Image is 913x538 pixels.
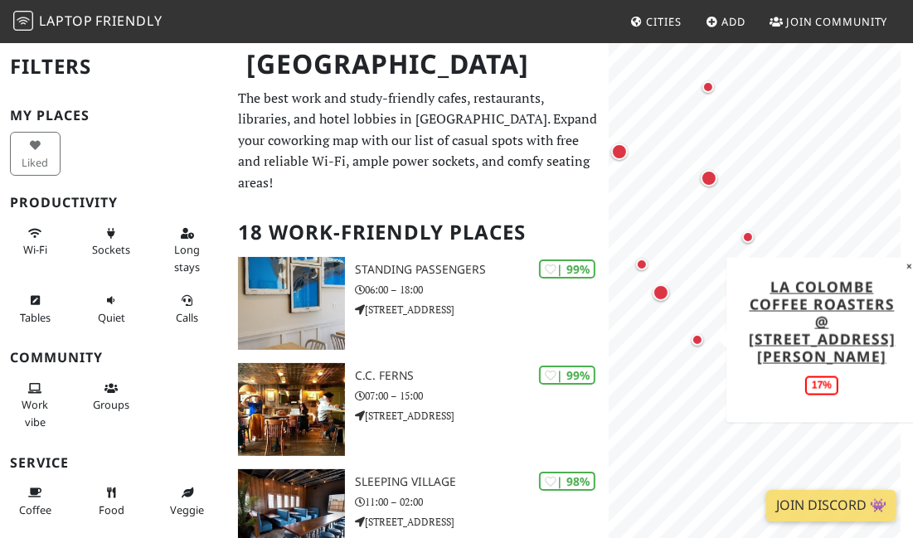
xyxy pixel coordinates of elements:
div: Map marker [681,323,714,356]
div: Map marker [644,276,677,309]
a: Cities [624,7,688,36]
span: Veggie [170,502,204,517]
span: Food [99,502,124,517]
h3: Standing Passengers [355,263,609,277]
div: Map marker [731,221,765,254]
div: | 98% [539,472,595,491]
a: C.C. Ferns | 99% C.C. Ferns 07:00 – 15:00 [STREET_ADDRESS] [228,363,609,456]
button: Groups [86,375,137,419]
button: Coffee [10,479,61,523]
div: Map marker [603,135,636,168]
button: Long stays [163,220,213,280]
h3: Community [10,350,218,366]
span: Cities [647,14,682,29]
div: Map marker [625,248,658,281]
span: Work-friendly tables [20,310,51,325]
button: Quiet [86,287,137,331]
div: 17% [805,376,838,395]
p: 11:00 – 02:00 [355,494,609,510]
h3: C.C. Ferns [355,369,609,383]
p: [STREET_ADDRESS] [355,514,609,530]
a: Standing Passengers | 99% Standing Passengers 06:00 – 18:00 [STREET_ADDRESS] [228,257,609,350]
img: Standing Passengers [238,257,345,350]
button: Work vibe [10,375,61,435]
img: LaptopFriendly [13,11,33,31]
a: Join Community [763,7,895,36]
h3: Sleeping Village [355,475,609,489]
button: Calls [163,287,213,331]
h3: Productivity [10,195,218,211]
a: Add [699,7,753,36]
span: Long stays [174,242,200,274]
h2: 18 Work-Friendly Places [238,207,599,258]
div: Map marker [692,162,726,195]
span: Power sockets [92,242,130,257]
button: Food [86,479,137,523]
div: | 99% [539,259,595,279]
div: Map marker [692,70,725,104]
span: Group tables [93,397,129,412]
span: Join Community [786,14,888,29]
button: Sockets [86,220,137,264]
span: Add [722,14,746,29]
h3: Service [10,455,218,471]
span: Video/audio calls [176,310,198,325]
span: Friendly [95,12,162,30]
button: Veggie [163,479,213,523]
a: LaptopFriendly LaptopFriendly [13,7,163,36]
img: C.C. Ferns [238,363,345,456]
div: | 99% [539,366,595,385]
span: Coffee [19,502,51,517]
button: Wi-Fi [10,220,61,264]
p: 07:00 – 15:00 [355,388,609,404]
p: [STREET_ADDRESS] [355,302,609,317]
p: The best work and study-friendly cafes, restaurants, libraries, and hotel lobbies in [GEOGRAPHIC_... [238,88,599,194]
p: [STREET_ADDRESS] [355,408,609,424]
h2: Filters [10,41,218,92]
button: Tables [10,287,61,331]
p: 06:00 – 18:00 [355,282,609,298]
span: People working [22,397,48,429]
span: Quiet [98,310,125,325]
span: Laptop [39,12,93,30]
a: La Colombe Coffee Roasters @ [STREET_ADDRESS][PERSON_NAME] [749,276,896,366]
span: Stable Wi-Fi [23,242,47,257]
h3: My Places [10,108,218,124]
h1: [GEOGRAPHIC_DATA] [233,41,605,87]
